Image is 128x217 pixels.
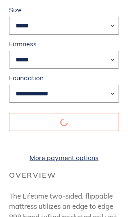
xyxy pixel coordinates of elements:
label: Foundation [9,73,119,83]
label: Size [9,5,119,15]
label: Firmness [9,39,119,49]
a: More payment options [9,153,119,163]
h2: Overview [9,171,119,180]
button: Add to cart [9,113,119,131]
